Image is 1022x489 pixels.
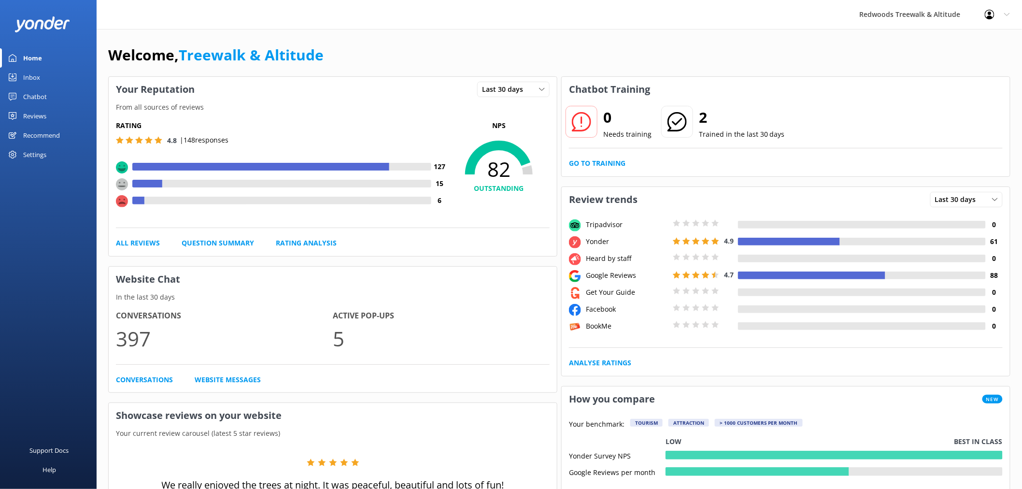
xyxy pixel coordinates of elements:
h4: Conversations [116,310,333,322]
p: Best in class [954,436,1003,447]
h4: 0 [986,253,1003,264]
h3: Chatbot Training [562,77,657,102]
span: Last 30 days [482,84,529,95]
h5: Rating [116,120,448,131]
a: All Reviews [116,238,160,248]
img: yonder-white-logo.png [14,16,70,32]
div: BookMe [583,321,670,331]
div: Google Reviews [583,270,670,281]
a: Website Messages [195,374,261,385]
p: In the last 30 days [109,292,557,302]
div: Heard by staff [583,253,670,264]
h4: 0 [986,287,1003,298]
h3: How you compare [562,387,662,412]
div: Home [23,48,42,68]
span: New [982,395,1003,403]
h1: Welcome, [108,43,324,67]
h4: OUTSTANDING [448,183,550,194]
h4: 0 [986,219,1003,230]
h4: 61 [986,236,1003,247]
h4: 6 [431,195,448,206]
div: Tripadvisor [583,219,670,230]
p: | 148 responses [180,135,228,145]
p: NPS [448,120,550,131]
div: Tourism [630,419,663,427]
h4: Active Pop-ups [333,310,550,322]
div: Facebook [583,304,670,315]
span: Last 30 days [935,194,982,205]
div: Get Your Guide [583,287,670,298]
div: Inbox [23,68,40,87]
h4: 0 [986,321,1003,331]
a: Rating Analysis [276,238,337,248]
div: Google Reviews per month [569,467,666,476]
span: 82 [448,157,550,181]
span: 4.7 [724,270,734,279]
div: Support Docs [30,441,69,460]
div: Yonder [583,236,670,247]
a: Go to Training [569,158,625,169]
div: Chatbot [23,87,47,106]
a: Treewalk & Altitude [179,45,324,65]
div: Reviews [23,106,46,126]
p: 5 [333,322,550,355]
div: Help [43,460,56,479]
p: Your benchmark: [569,419,625,431]
div: Yonder Survey NPS [569,451,666,460]
p: Needs training [603,129,652,140]
h2: 0 [603,106,652,129]
div: Settings [23,145,46,164]
a: Analyse Ratings [569,358,631,368]
p: From all sources of reviews [109,102,557,113]
h4: 88 [986,270,1003,281]
h4: 0 [986,304,1003,315]
div: Recommend [23,126,60,145]
p: Low [666,436,681,447]
h2: 2 [699,106,785,129]
div: > 1000 customers per month [715,419,803,427]
h4: 127 [431,161,448,172]
p: 397 [116,322,333,355]
h3: Website Chat [109,267,557,292]
h3: Review trends [562,187,645,212]
span: 4.9 [724,236,734,245]
p: Trained in the last 30 days [699,129,785,140]
div: Attraction [668,419,709,427]
a: Conversations [116,374,173,385]
p: Your current review carousel (latest 5 star reviews) [109,428,557,439]
span: 4.8 [167,136,177,145]
h4: 15 [431,178,448,189]
a: Question Summary [182,238,254,248]
h3: Your Reputation [109,77,202,102]
h3: Showcase reviews on your website [109,403,557,428]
